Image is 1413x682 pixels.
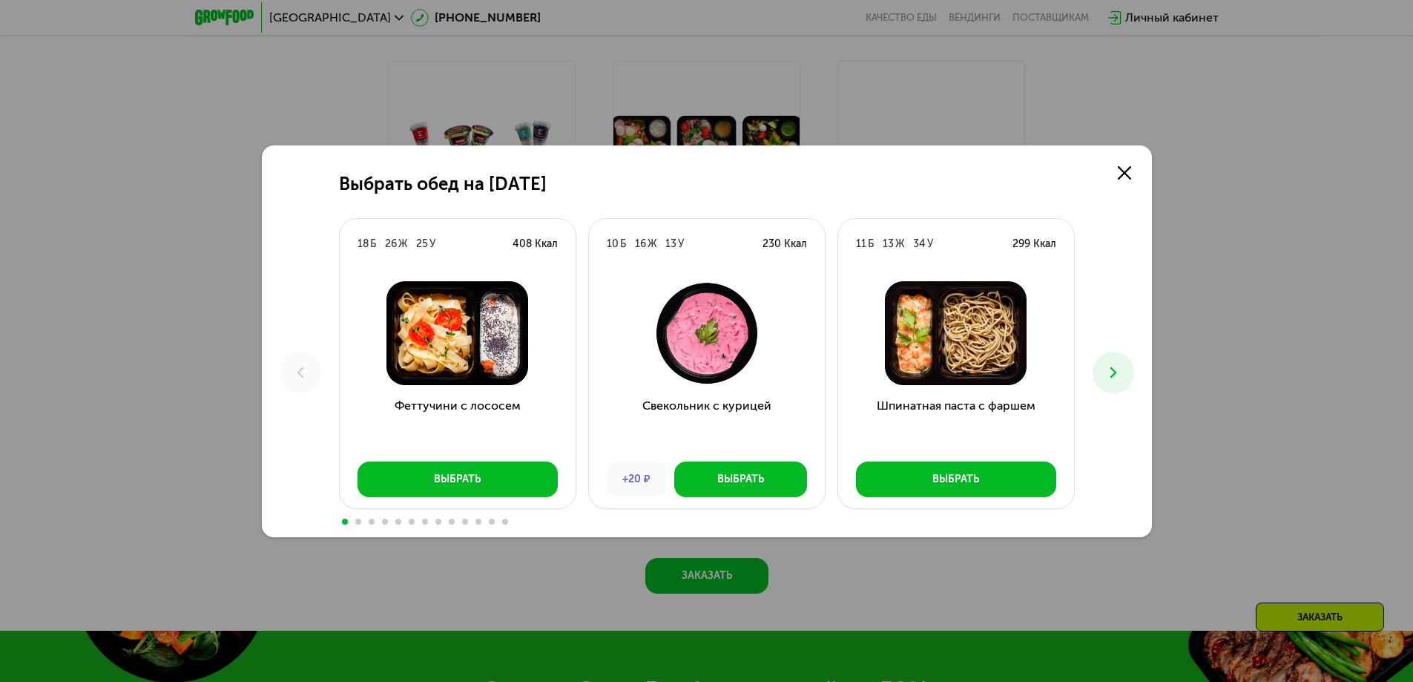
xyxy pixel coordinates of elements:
div: 16 [635,237,646,252]
div: 408 Ккал [513,237,558,252]
h3: Феттучини с лососем [340,397,576,450]
div: 11 [856,237,866,252]
div: 26 [385,237,397,252]
div: Б [868,237,874,252]
button: Выбрать [674,462,807,497]
div: 13 [665,237,676,252]
h3: Шпинатная паста с фаршем [838,397,1074,450]
div: Выбрать [434,472,481,487]
div: 25 [416,237,428,252]
div: У [678,237,684,252]
button: Выбрать [358,462,558,497]
div: У [429,237,435,252]
div: Выбрать [932,472,979,487]
div: 10 [607,237,619,252]
div: Б [620,237,626,252]
div: 299 Ккал [1012,237,1056,252]
button: Выбрать [856,462,1056,497]
div: У [927,237,933,252]
img: Феттучини с лососем [352,281,564,385]
div: Ж [648,237,656,252]
img: Свекольник с курицей [601,281,813,385]
img: Шпинатная паста с фаршем [850,281,1062,385]
div: 13 [883,237,894,252]
div: Ж [398,237,407,252]
div: Ж [895,237,904,252]
div: Б [370,237,376,252]
div: 34 [913,237,926,252]
div: 18 [358,237,369,252]
div: 230 Ккал [763,237,807,252]
h2: Выбрать обед на [DATE] [339,174,547,194]
h3: Свекольник с курицей [589,397,825,450]
div: +20 ₽ [607,462,667,497]
div: Выбрать [717,472,764,487]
